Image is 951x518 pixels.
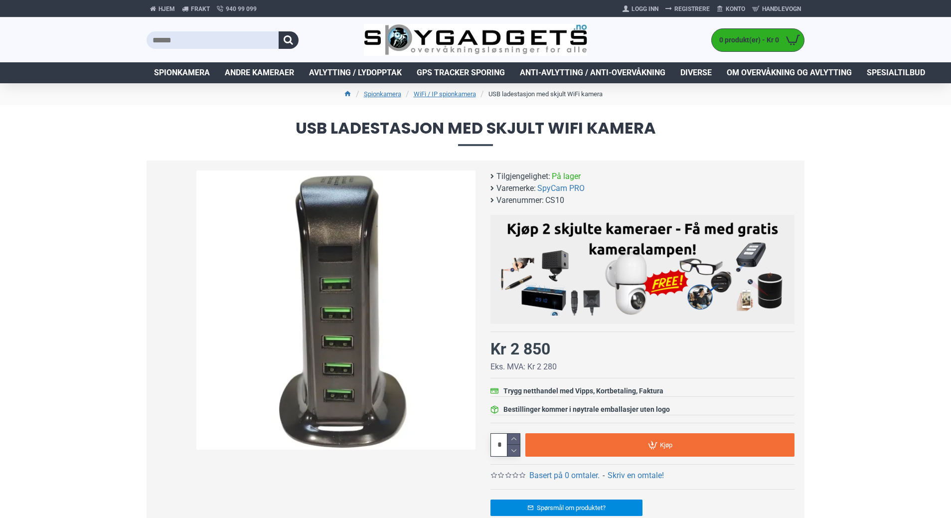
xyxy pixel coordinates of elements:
span: Anti-avlytting / Anti-overvåkning [520,67,665,79]
span: 0 produkt(er) - Kr 0 [712,35,782,45]
a: Spørsmål om produktet? [490,500,642,516]
span: Frakt [191,4,210,13]
a: Anti-avlytting / Anti-overvåkning [512,62,673,83]
img: Kjøp 2 skjulte kameraer – Få med gratis kameralampe! [498,220,787,316]
a: Basert på 0 omtaler. [529,470,600,482]
img: SpyGadgets.no [364,24,588,56]
span: Om overvåkning og avlytting [727,67,852,79]
span: Logg Inn [632,4,658,13]
span: Spionkamera [154,67,210,79]
b: Varemerke: [496,182,536,194]
span: USB ladestasjon med skjult WiFi kamera [147,120,804,146]
a: WiFi / IP spionkamera [414,89,476,99]
a: Om overvåkning og avlytting [719,62,859,83]
span: CS10 [545,194,564,206]
img: Spionkamera med WiFi i USB ladestasjon - SpyGadgets.no [196,171,475,450]
span: Hjem [158,4,175,13]
span: Kjøp [660,442,672,448]
span: På lager [552,171,581,182]
div: Bestillinger kommer i nøytrale emballasjer uten logo [503,404,670,415]
a: SpyCam PRO [537,182,585,194]
a: Handlevogn [749,1,804,17]
a: Konto [713,1,749,17]
div: Trygg netthandel med Vipps, Kortbetaling, Faktura [503,386,663,396]
span: Diverse [680,67,712,79]
div: Kr 2 850 [490,337,550,361]
a: GPS Tracker Sporing [409,62,512,83]
b: - [603,471,605,480]
b: Varenummer: [496,194,544,206]
a: Logg Inn [619,1,662,17]
a: Skriv en omtale! [608,470,664,482]
span: 940 99 099 [226,4,257,13]
span: Spesialtilbud [867,67,925,79]
span: GPS Tracker Sporing [417,67,505,79]
span: Handlevogn [762,4,801,13]
b: Tilgjengelighet: [496,171,550,182]
span: Andre kameraer [225,67,294,79]
a: Spesialtilbud [859,62,933,83]
a: Andre kameraer [217,62,302,83]
a: Spionkamera [147,62,217,83]
a: Registrere [662,1,713,17]
span: Konto [726,4,745,13]
a: Spionkamera [364,89,401,99]
span: Registrere [674,4,710,13]
a: Diverse [673,62,719,83]
a: 0 produkt(er) - Kr 0 [712,29,804,51]
a: Avlytting / Lydopptak [302,62,409,83]
span: Avlytting / Lydopptak [309,67,402,79]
